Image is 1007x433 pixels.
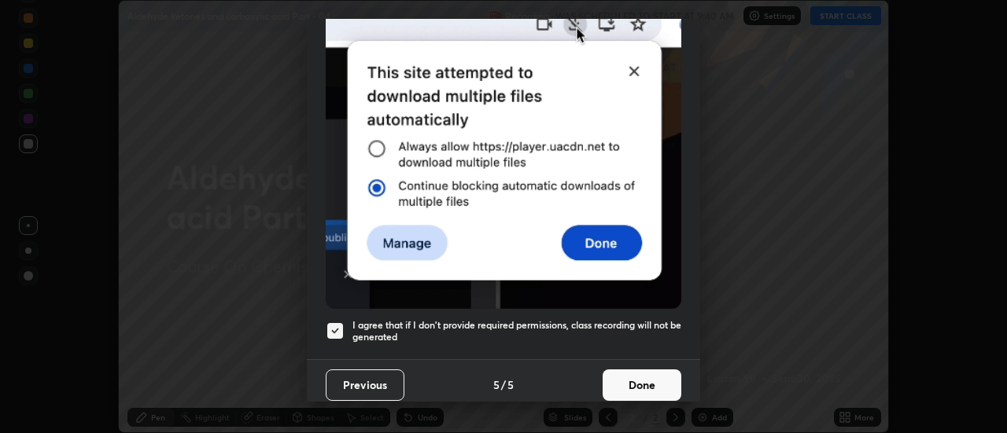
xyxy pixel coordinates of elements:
button: Previous [326,369,404,401]
h5: I agree that if I don't provide required permissions, class recording will not be generated [352,319,681,343]
h4: 5 [507,376,514,393]
h4: / [501,376,506,393]
button: Done [603,369,681,401]
h4: 5 [493,376,500,393]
